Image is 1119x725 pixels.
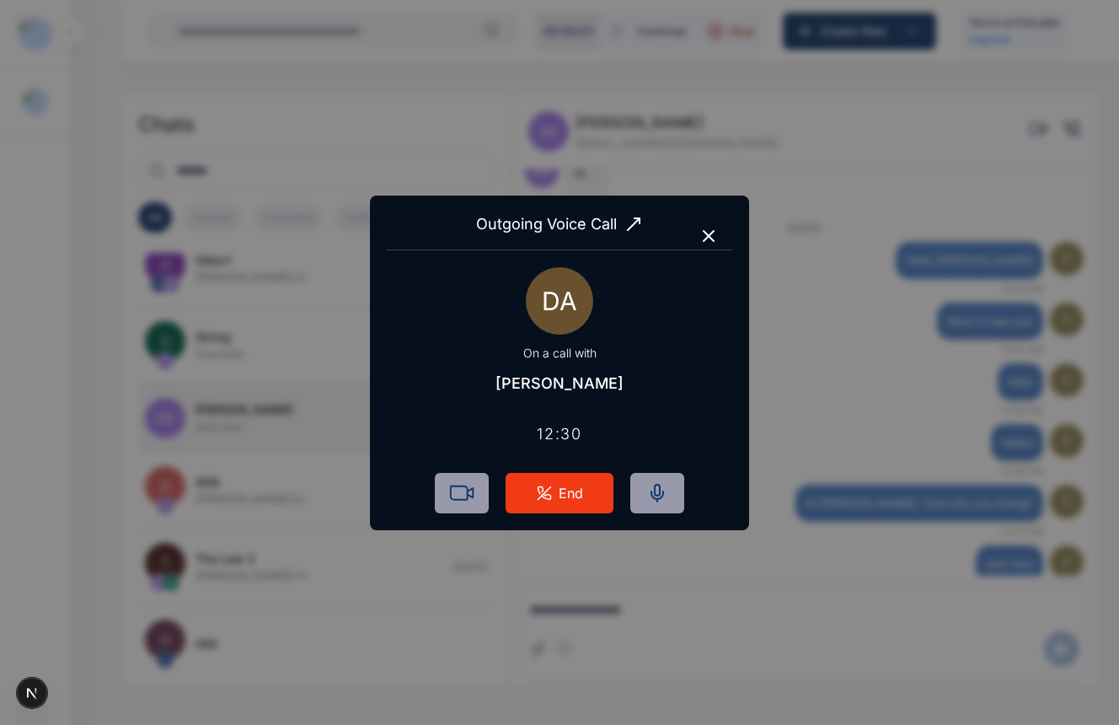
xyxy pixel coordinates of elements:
button: End [506,473,613,513]
span: Outgoing Voice Call [387,212,732,236]
span: DA [526,267,593,335]
p: [PERSON_NAME] [495,372,624,395]
span: 12:30 [387,412,732,456]
span: On a call with [523,345,597,362]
